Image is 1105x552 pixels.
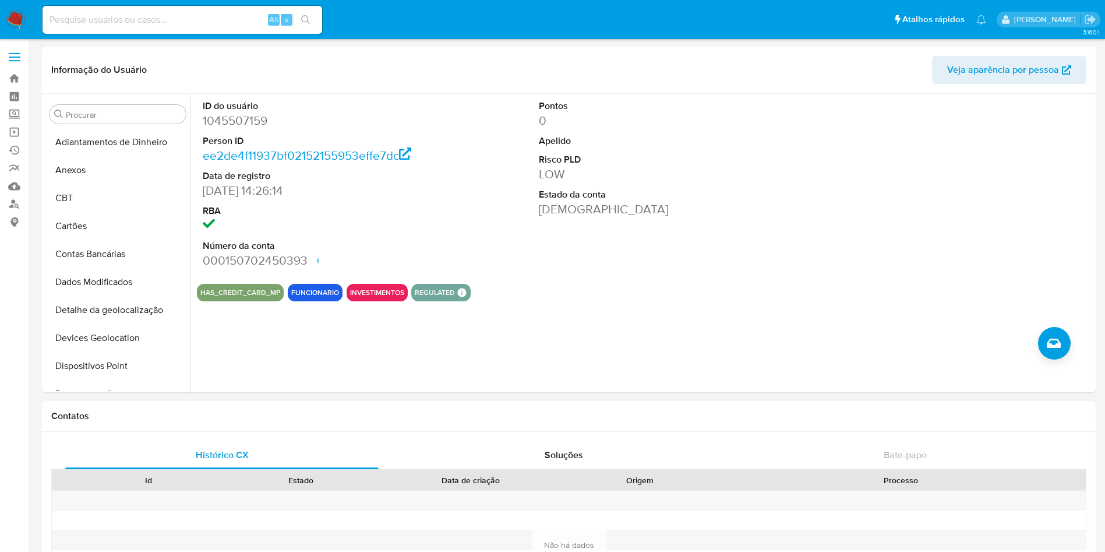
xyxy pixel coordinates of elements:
dt: Data de registro [203,170,415,182]
dd: 0 [539,112,751,129]
a: Notificações [976,15,986,24]
span: Atalhos rápidos [902,13,965,26]
dd: [DEMOGRAPHIC_DATA] [539,201,751,217]
div: Estado [233,474,369,486]
dt: Pontos [539,100,751,112]
span: s [285,14,288,25]
button: Detalhe da geolocalização [45,296,190,324]
dt: RBA [203,205,415,217]
dt: Estado da conta [539,188,751,201]
h1: Contatos [51,410,1086,422]
button: Adiantamentos de Dinheiro [45,128,190,156]
dt: Risco PLD [539,153,751,166]
a: Sair [1084,13,1096,26]
dd: 000150702450393 [203,252,415,269]
p: magno.ferreira@mercadopago.com.br [1014,14,1080,25]
div: Origem [572,474,708,486]
h1: Informação do Usuário [51,64,147,76]
a: ee2de4f11937bf02152155953effe7dc [203,147,411,164]
dd: LOW [539,166,751,182]
button: Documentação [45,380,190,408]
button: Devices Geolocation [45,324,190,352]
button: Dispositivos Point [45,352,190,380]
dt: Person ID [203,135,415,147]
div: Id [80,474,217,486]
span: Veja aparência por pessoa [947,56,1059,84]
button: search-icon [294,12,317,28]
button: Cartões [45,212,190,240]
span: Soluções [545,448,583,462]
input: Procurar [66,110,181,120]
button: Veja aparência por pessoa [932,56,1086,84]
dt: Apelido [539,135,751,147]
div: Data de criação [386,474,556,486]
button: Dados Modificados [45,268,190,296]
dt: ID do usuário [203,100,415,112]
button: Anexos [45,156,190,184]
button: Contas Bancárias [45,240,190,268]
button: Procurar [54,110,63,119]
span: Bate-papo [884,448,927,462]
span: Alt [269,14,278,25]
dt: Número da conta [203,240,415,252]
dd: [DATE] 14:26:14 [203,182,415,199]
span: Histórico CX [196,448,249,462]
div: Processo [725,474,1078,486]
input: Pesquise usuários ou casos... [43,12,322,27]
dd: 1045507159 [203,112,415,129]
button: CBT [45,184,190,212]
